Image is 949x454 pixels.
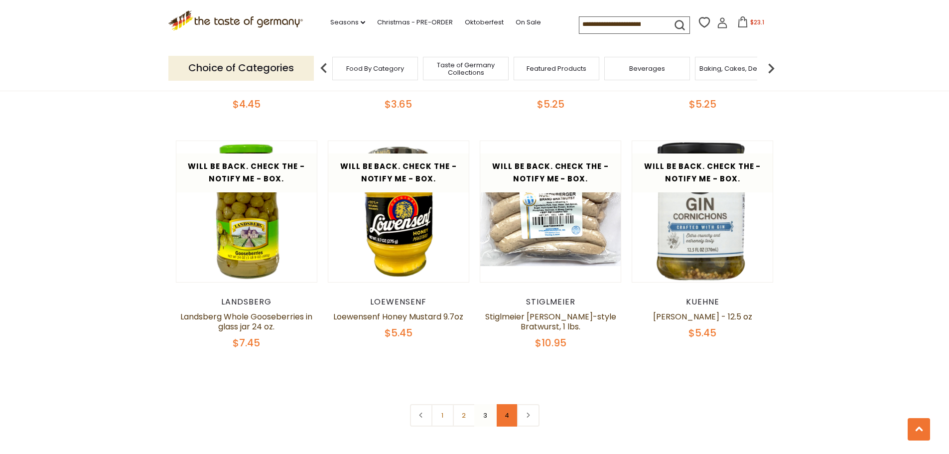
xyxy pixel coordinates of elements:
[480,141,621,282] img: Stiglmeier Nuernberger-style Bratwurst, 1 lbs.
[453,404,475,427] a: 2
[689,97,716,111] span: $5.25
[527,65,586,72] a: Featured Products
[176,141,317,282] img: Landsberg Whole Gooseberries in glass jar 24 oz.
[480,297,622,307] div: Stiglmeier
[385,326,412,340] span: $5.45
[233,97,261,111] span: $4.45
[346,65,404,72] a: Food By Category
[761,58,781,78] img: next arrow
[485,311,616,332] a: Stiglmeier [PERSON_NAME]-style Bratwurst, 1 lbs.
[750,18,764,26] span: $23.1
[537,97,564,111] span: $5.25
[632,297,774,307] div: Kuehne
[176,297,318,307] div: Landsberg
[333,311,463,322] a: Loewensenf Honey Mustard 9.7oz
[180,311,312,332] a: Landsberg Whole Gooseberries in glass jar 24 oz.
[496,404,518,427] a: 4
[699,65,777,72] a: Baking, Cakes, Desserts
[330,17,365,28] a: Seasons
[431,404,454,427] a: 1
[730,16,772,31] button: $23.1
[465,17,504,28] a: Oktoberfest
[233,336,260,350] span: $7.45
[377,17,453,28] a: Christmas - PRE-ORDER
[385,97,412,111] span: $3.65
[535,336,566,350] span: $10.95
[516,17,541,28] a: On Sale
[632,141,773,282] img: Kuehne Gin Cornichons - 12.5 oz
[328,297,470,307] div: Loewensenf
[629,65,665,72] a: Beverages
[168,56,314,80] p: Choice of Categories
[328,141,469,282] img: Loewensenf Honey Mustard 9.7oz
[653,311,752,322] a: [PERSON_NAME] - 12.5 oz
[426,61,506,76] a: Taste of Germany Collections
[688,326,716,340] span: $5.45
[314,58,334,78] img: previous arrow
